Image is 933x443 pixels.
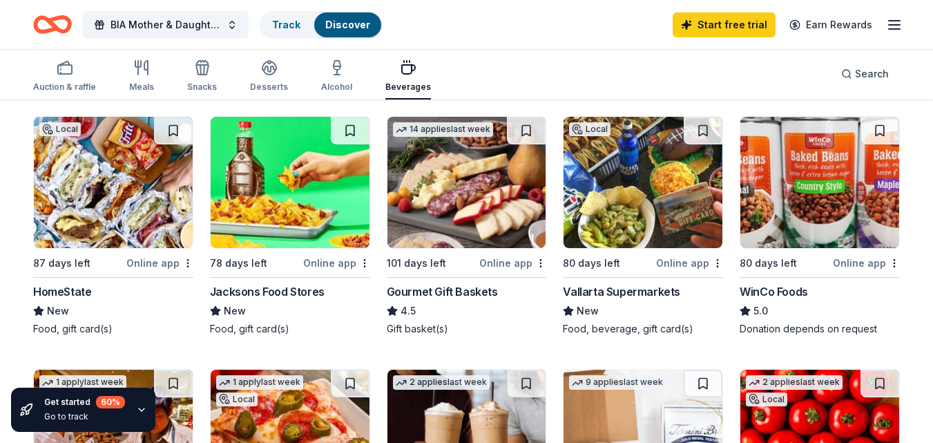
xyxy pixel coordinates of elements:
div: Donation depends on request [740,322,900,336]
div: Online app [833,254,900,272]
a: Start free trial [673,12,776,37]
div: Food, gift card(s) [210,322,370,336]
div: Meals [129,82,154,93]
img: Image for Vallarta Supermarkets [564,117,722,248]
a: Image for HomeStateLocal87 days leftOnline appHomeStateNewFood, gift card(s) [33,116,193,336]
div: Local [569,122,610,136]
button: Desserts [250,54,288,100]
div: 9 applies last week [569,375,666,390]
div: Beverages [385,82,431,93]
div: HomeState [33,283,91,300]
div: 101 days left [387,255,446,272]
div: Get started [44,396,125,408]
a: Image for Vallarta SupermarketsLocal80 days leftOnline appVallarta SupermarketsNewFood, beverage,... [563,116,723,336]
span: 5.0 [753,303,768,319]
div: 14 applies last week [393,122,493,137]
button: Beverages [385,54,431,100]
span: New [577,303,599,319]
span: New [47,303,69,319]
img: Image for Gourmet Gift Baskets [387,117,546,248]
div: Gourmet Gift Baskets [387,283,498,300]
div: Snacks [187,82,217,93]
div: Desserts [250,82,288,93]
div: Vallarta Supermarkets [563,283,680,300]
div: 1 apply last week [39,375,126,390]
button: Search [830,60,900,88]
div: 78 days left [210,255,267,272]
div: Auction & raffle [33,82,96,93]
div: Food, beverage, gift card(s) [563,322,723,336]
a: Image for Gourmet Gift Baskets14 applieslast week101 days leftOnline appGourmet Gift Baskets4.5Gi... [387,116,547,336]
div: Go to track [44,411,125,422]
div: WinCo Foods [740,283,808,300]
button: Alcohol [321,54,352,100]
div: Online app [479,254,546,272]
img: Image for WinCo Foods [740,117,899,248]
div: 60 % [96,396,125,408]
div: Online app [126,254,193,272]
a: Discover [325,19,370,30]
button: Meals [129,54,154,100]
div: 87 days left [33,255,90,272]
div: Local [216,393,258,406]
a: Earn Rewards [781,12,881,37]
div: 2 applies last week [746,375,843,390]
div: 80 days left [740,255,797,272]
div: 2 applies last week [393,375,490,390]
img: Image for Jacksons Food Stores [211,117,369,248]
div: Local [39,122,81,136]
div: Online app [656,254,723,272]
a: Image for WinCo Foods80 days leftOnline appWinCo Foods5.0Donation depends on request [740,116,900,336]
div: 80 days left [563,255,620,272]
a: Image for Jacksons Food Stores78 days leftOnline appJacksons Food StoresNewFood, gift card(s) [210,116,370,336]
div: Alcohol [321,82,352,93]
div: 1 apply last week [216,375,303,390]
div: Online app [303,254,370,272]
button: BIA Mother & Daughter Holiday Brunch [83,11,249,39]
span: BIA Mother & Daughter Holiday Brunch [110,17,221,33]
span: Search [855,66,889,82]
div: Gift basket(s) [387,322,547,336]
div: Food, gift card(s) [33,322,193,336]
img: Image for HomeState [34,117,193,248]
span: New [224,303,246,319]
button: Snacks [187,54,217,100]
button: TrackDiscover [260,11,383,39]
a: Home [33,8,72,41]
a: Track [272,19,300,30]
span: 4.5 [401,303,416,319]
div: Jacksons Food Stores [210,283,325,300]
button: Auction & raffle [33,54,96,100]
div: Local [746,393,787,406]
